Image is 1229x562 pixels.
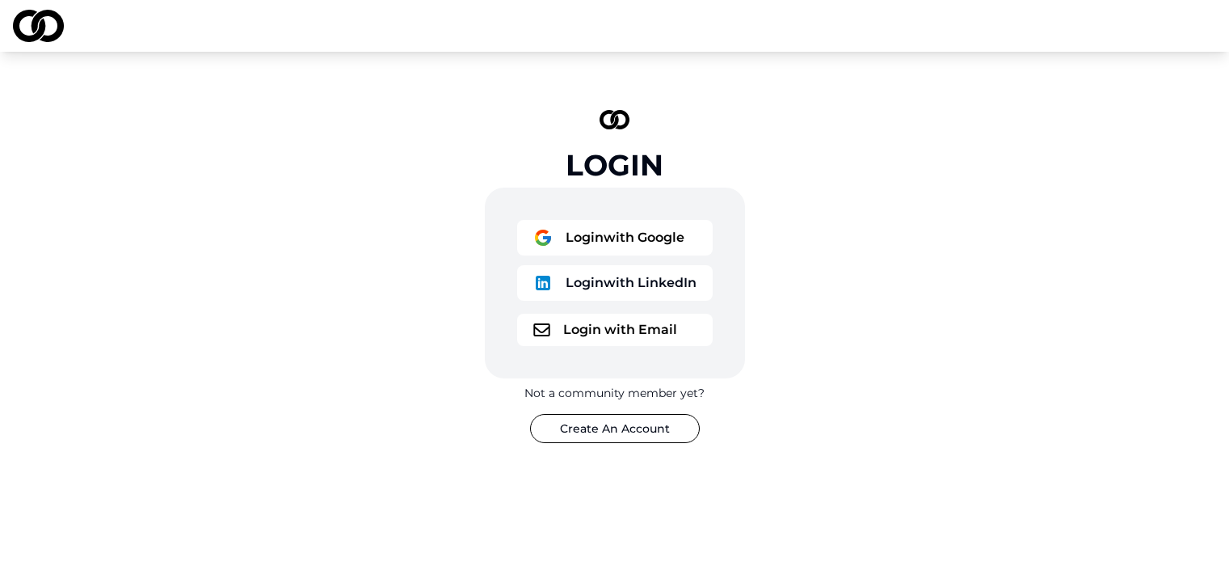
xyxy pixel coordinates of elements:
[13,10,64,42] img: logo
[600,110,630,129] img: logo
[517,265,713,301] button: logoLoginwith LinkedIn
[517,220,713,256] button: logoLoginwith Google
[533,273,553,293] img: logo
[530,414,700,443] button: Create An Account
[566,149,663,181] div: Login
[517,314,713,346] button: logoLogin with Email
[533,228,553,247] img: logo
[524,385,705,401] div: Not a community member yet?
[533,323,550,336] img: logo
